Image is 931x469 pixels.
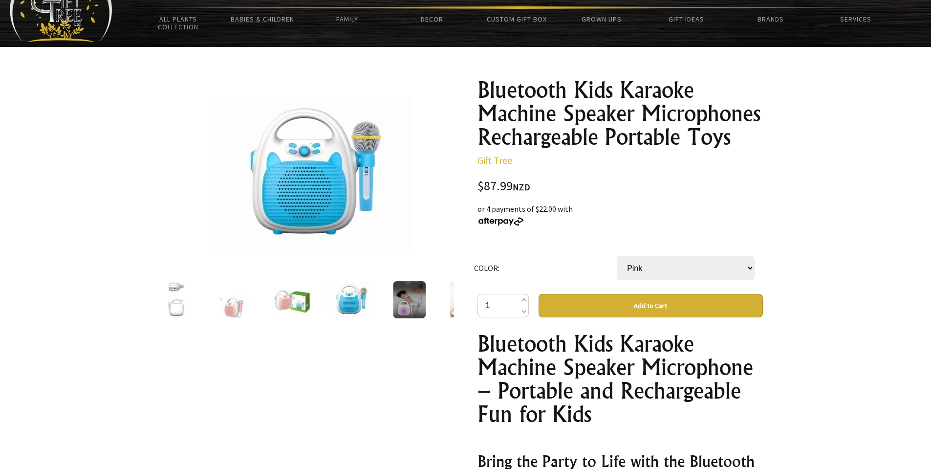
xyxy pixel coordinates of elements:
img: Bluetooth Kids Karaoke Machine Speaker Microphones Rechargeable Portable Toys [274,281,311,318]
button: Add to Cart [539,294,763,317]
a: All Plants Collection [136,9,220,37]
img: Bluetooth Kids Karaoke Machine Speaker Microphones Rechargeable Portable Toys [161,281,189,318]
img: Bluetooth Kids Karaoke Machine Speaker Microphones Rechargeable Portable Toys [327,282,374,318]
a: Gift Ideas [644,9,728,29]
a: Babies & Children [220,9,305,29]
img: Bluetooth Kids Karaoke Machine Speaker Microphones Rechargeable Portable Toys [450,281,487,318]
a: Grown Ups [559,9,644,29]
div: or 4 payments of $22.00 with [477,203,763,226]
img: Bluetooth Kids Karaoke Machine Speaker Microphones Rechargeable Portable Toys [210,97,412,250]
a: Services [813,9,898,29]
a: Custom Gift Box [475,9,559,29]
td: COLOR: [474,242,617,294]
a: Gift Tree [477,154,512,166]
img: Afterpay [477,217,524,226]
span: NZD [513,181,530,193]
img: Bluetooth Kids Karaoke Machine Speaker Microphones Rechargeable Portable Toys [215,281,252,318]
a: Decor [390,9,474,29]
a: Brands [729,9,813,29]
div: $87.99 [477,180,763,193]
h1: Bluetooth Kids Karaoke Machine Speaker Microphones Rechargeable Portable Toys [477,78,763,149]
img: Bluetooth Kids Karaoke Machine Speaker Microphones Rechargeable Portable Toys [393,281,426,318]
h1: Bluetooth Kids Karaoke Machine Speaker Microphone – Portable and Rechargeable Fun for Kids [477,332,763,426]
a: Family [305,9,390,29]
